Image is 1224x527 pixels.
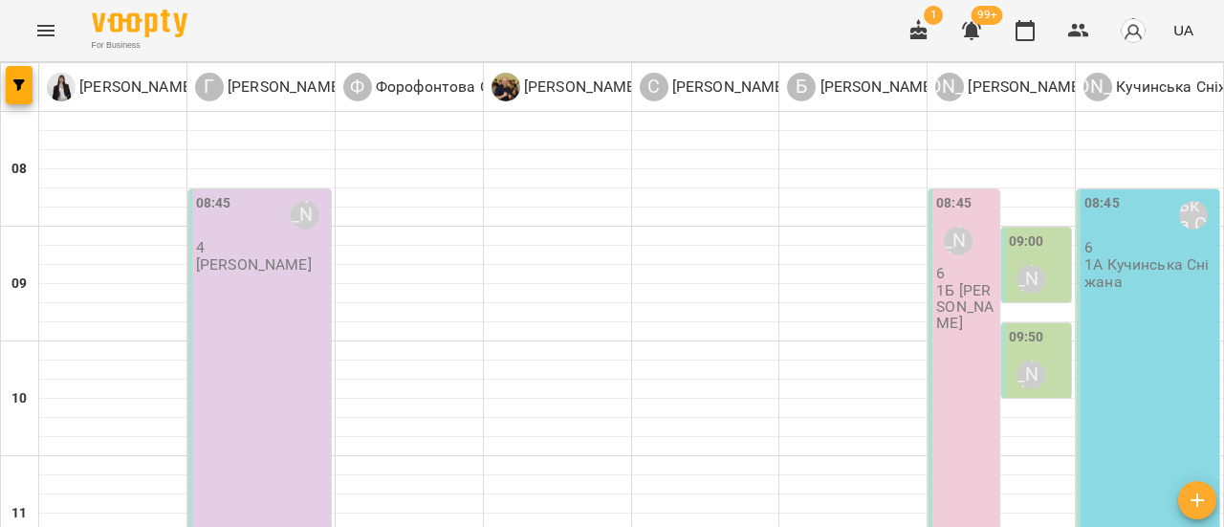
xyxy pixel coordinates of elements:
button: UA [1166,12,1201,48]
h6: 08 [11,159,27,180]
img: avatar_s.png [1120,17,1147,44]
div: С [640,73,668,101]
p: [PERSON_NAME] [520,76,640,99]
div: [PERSON_NAME] [935,73,964,101]
p: [PERSON_NAME] [964,76,1083,99]
div: Ануфрієва Ксенія [1016,361,1045,389]
div: Собченко Катерина [640,73,788,101]
div: Коваленко Аміна [47,73,195,101]
button: Створити урок [1178,481,1216,519]
h6: 09 [11,274,27,295]
p: [PERSON_NAME] [668,76,788,99]
span: UA [1173,20,1193,40]
div: [PERSON_NAME] [1083,73,1112,101]
a: С [PERSON_NAME] [640,73,788,101]
div: Форофонтова Олена [343,73,525,101]
span: For Business [92,39,187,52]
h6: 10 [11,388,27,409]
p: 1А Кучинська Сніжана [1084,256,1215,290]
label: 08:45 [936,193,972,214]
div: Білошицька Діана [787,73,935,101]
div: Ануфрієва Ксенія [1016,265,1045,294]
button: Menu [23,8,69,54]
div: Кучинська Сніжана [1179,201,1208,230]
h6: 11 [11,503,27,524]
p: [PERSON_NAME] [816,76,935,99]
label: 09:00 [1009,231,1044,253]
img: С [492,73,520,101]
a: [PERSON_NAME] [PERSON_NAME] [935,73,1083,101]
div: Ануфрієва Ксенія [935,73,1083,101]
a: Б [PERSON_NAME] [787,73,935,101]
span: 1 [924,6,943,25]
div: Ф [343,73,372,101]
p: [PERSON_NAME] [76,76,195,99]
a: С [PERSON_NAME] [492,73,640,101]
p: [PERSON_NAME] [196,256,312,273]
p: Форофонтова Олена [372,76,525,99]
div: Гандрабура Наталя [291,201,319,230]
div: Г [195,73,224,101]
a: Ф Форофонтова Олена [343,73,525,101]
div: Сушко Олександр [492,73,640,101]
p: [PERSON_NAME] [224,76,343,99]
img: Voopty Logo [92,10,187,37]
span: 99+ [972,6,1003,25]
label: 09:50 [1009,327,1044,348]
p: 6 [936,265,994,281]
p: 1Б [PERSON_NAME] [936,282,994,332]
p: 6 [1084,239,1215,255]
label: 08:45 [196,193,231,214]
div: Б [787,73,816,101]
div: Ануфрієва Ксенія [944,227,973,255]
a: К [PERSON_NAME] [47,73,195,101]
a: Г [PERSON_NAME] [195,73,343,101]
div: Гандрабура Наталя [195,73,343,101]
p: 4 [196,239,327,255]
label: 08:45 [1084,193,1120,214]
img: К [47,73,76,101]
